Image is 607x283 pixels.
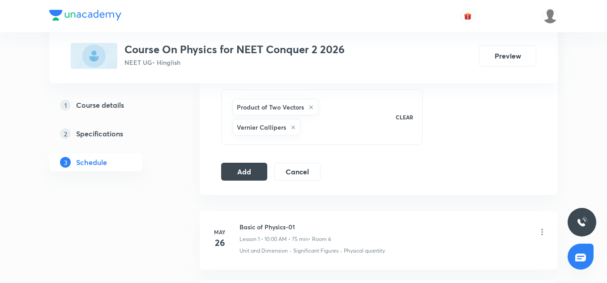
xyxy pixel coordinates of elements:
[461,9,475,23] button: avatar
[290,247,291,255] div: ·
[239,247,288,255] p: Unit and Dimension
[221,163,267,181] button: Add
[274,163,321,181] button: Cancel
[76,128,123,139] h5: Specifications
[211,236,229,249] h4: 26
[60,128,71,139] p: 2
[543,8,558,24] img: Arpit Srivastava
[49,96,171,114] a: 1Course details
[237,122,286,132] h6: Vernier Callipers
[340,247,342,255] div: ·
[396,113,413,121] p: CLEAR
[308,235,331,243] p: • Room 6
[60,100,71,110] p: 1
[211,228,229,236] h6: May
[293,247,338,255] p: Significant Figures
[344,247,385,255] p: Physical quantity
[49,125,171,143] a: 2Specifications
[49,10,121,23] a: Company Logo
[76,100,124,110] h5: Course details
[60,157,71,168] p: 3
[71,43,117,69] img: 11D54AFB-FC39-4BD2-92FD-9FE262BA978B_plus.png
[124,43,345,56] h3: Course On Physics for NEET Conquer 2 2026
[479,45,536,67] button: Preview
[237,102,304,112] h6: Product of Two Vectors
[49,10,121,21] img: Company Logo
[124,58,345,67] p: NEET UG • Hinglish
[239,222,331,232] h6: Basic of Physics-01
[577,217,587,228] img: ttu
[464,12,472,20] img: avatar
[76,157,107,168] h5: Schedule
[239,235,308,243] p: Lesson 1 • 10:00 AM • 75 min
